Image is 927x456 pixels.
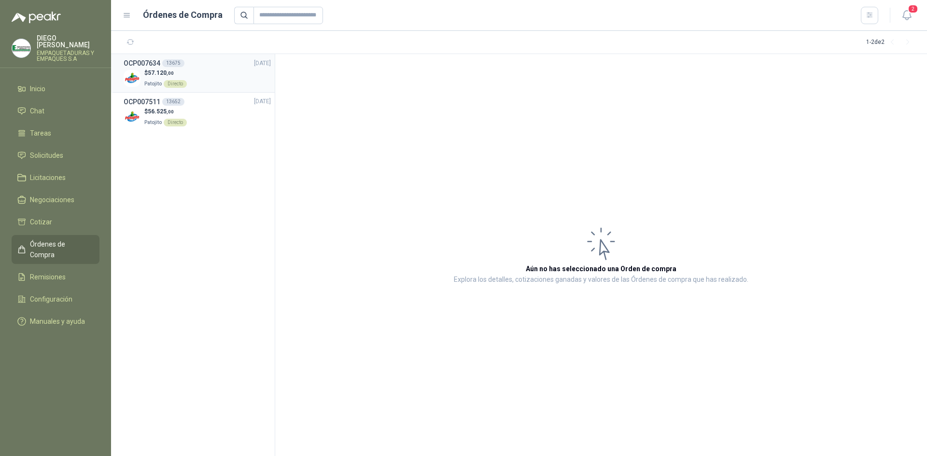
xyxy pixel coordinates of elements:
div: 1 - 2 de 2 [866,35,915,50]
p: EMPAQUETADURAS Y EMPAQUES S.A [37,50,99,62]
span: Chat [30,106,44,116]
p: $ [144,69,187,78]
div: 13675 [162,59,184,67]
span: ,00 [167,70,174,76]
span: Licitaciones [30,172,66,183]
a: OCP00751113652[DATE] Company Logo$56.525,00PatojitoDirecto [124,97,271,127]
h3: Aún no has seleccionado una Orden de compra [526,263,676,274]
span: Patojito [144,120,162,125]
span: ,00 [167,109,174,114]
p: Explora los detalles, cotizaciones ganadas y valores de las Órdenes de compra que has realizado. [454,274,748,286]
a: Cotizar [12,213,99,231]
span: Configuración [30,294,72,304]
span: 57.120 [148,69,174,76]
a: Órdenes de Compra [12,235,99,264]
a: Negociaciones [12,191,99,209]
a: Configuración [12,290,99,308]
div: Directo [164,119,187,126]
span: Patojito [144,81,162,86]
span: Inicio [30,83,45,94]
div: Directo [164,80,187,88]
a: Licitaciones [12,168,99,187]
span: 2 [908,4,918,14]
a: Remisiones [12,268,99,286]
h3: OCP007511 [124,97,160,107]
img: Company Logo [124,70,140,87]
img: Logo peakr [12,12,61,23]
a: Tareas [12,124,99,142]
a: Chat [12,102,99,120]
a: OCP00763413675[DATE] Company Logo$57.120,00PatojitoDirecto [124,58,271,88]
span: Órdenes de Compra [30,239,90,260]
a: Solicitudes [12,146,99,165]
h3: OCP007634 [124,58,160,69]
a: Manuales y ayuda [12,312,99,331]
h1: Órdenes de Compra [143,8,223,22]
div: 13652 [162,98,184,106]
span: Cotizar [30,217,52,227]
span: Solicitudes [30,150,63,161]
span: [DATE] [254,59,271,68]
span: Tareas [30,128,51,138]
span: Negociaciones [30,194,74,205]
img: Company Logo [124,109,140,125]
span: Remisiones [30,272,66,282]
button: 2 [898,7,915,24]
span: 56.525 [148,108,174,115]
p: DIEGO [PERSON_NAME] [37,35,99,48]
p: $ [144,107,187,116]
img: Company Logo [12,39,30,57]
span: [DATE] [254,97,271,106]
a: Inicio [12,80,99,98]
span: Manuales y ayuda [30,316,85,327]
